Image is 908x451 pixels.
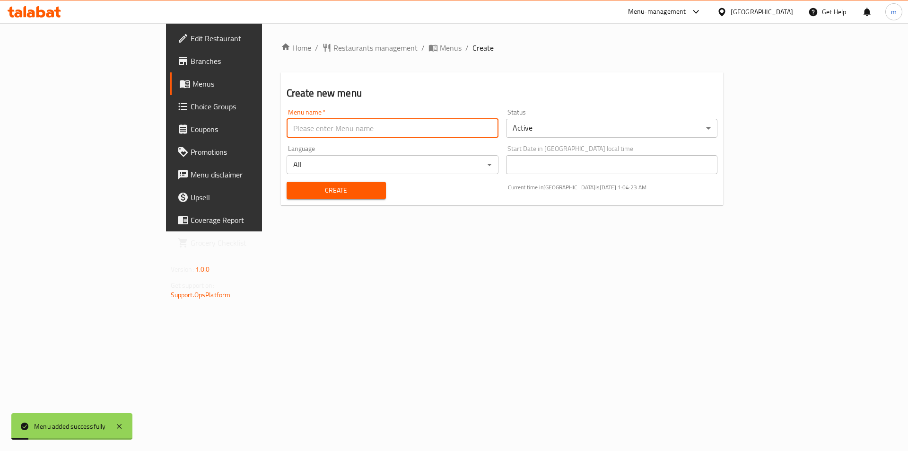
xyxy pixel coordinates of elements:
li: / [421,42,425,53]
a: Branches [170,50,318,72]
span: 1.0.0 [195,263,210,275]
p: Current time in [GEOGRAPHIC_DATA] is [DATE] 1:04:23 AM [508,183,718,192]
nav: breadcrumb [281,42,724,53]
span: Create [294,185,378,196]
a: Menus [170,72,318,95]
div: All [287,155,498,174]
div: [GEOGRAPHIC_DATA] [731,7,793,17]
span: Get support on: [171,279,214,292]
div: Menu-management [628,6,686,18]
a: Restaurants management [322,42,418,53]
span: Version: [171,263,194,275]
span: Promotions [191,146,310,158]
span: Menus [192,78,310,89]
div: Active [506,119,718,138]
span: Create [472,42,494,53]
span: Menus [440,42,462,53]
span: Upsell [191,192,310,203]
a: Menu disclaimer [170,163,318,186]
div: Menu added successfully [34,421,106,432]
span: Coupons [191,124,310,135]
li: / [465,42,469,53]
a: Menus [428,42,462,53]
span: Restaurants management [333,42,418,53]
a: Promotions [170,141,318,163]
span: Menu disclaimer [191,169,310,180]
span: Coverage Report [191,214,310,226]
a: Upsell [170,186,318,209]
a: Grocery Checklist [170,231,318,254]
a: Choice Groups [170,95,318,118]
span: Grocery Checklist [191,237,310,248]
a: Edit Restaurant [170,27,318,50]
span: Choice Groups [191,101,310,112]
a: Support.OpsPlatform [171,289,231,301]
button: Create [287,182,386,199]
h2: Create new menu [287,86,718,100]
span: Edit Restaurant [191,33,310,44]
a: Coverage Report [170,209,318,231]
span: Branches [191,55,310,67]
input: Please enter Menu name [287,119,498,138]
a: Coupons [170,118,318,141]
span: m [891,7,897,17]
